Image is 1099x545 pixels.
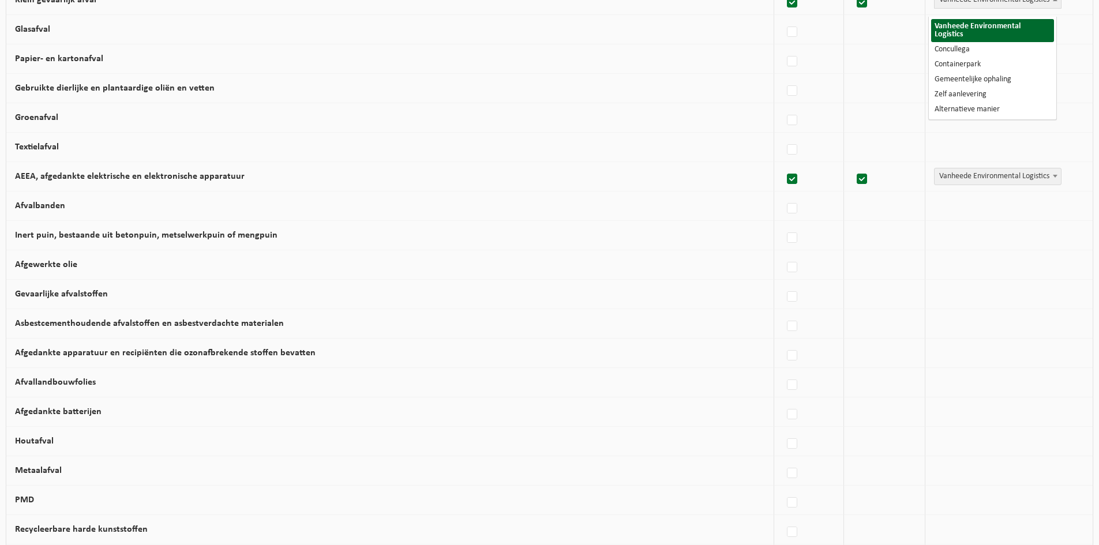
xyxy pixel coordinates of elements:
[15,172,245,181] label: AEEA, afgedankte elektrische en elektronische apparatuur
[15,466,62,475] label: Metaalafval
[931,57,1054,72] li: Containerpark
[931,87,1054,102] li: Zelf aanlevering
[15,525,148,534] label: Recycleerbare harde kunststoffen
[15,25,50,34] label: Glasafval
[15,201,65,211] label: Afvalbanden
[15,142,59,152] label: Textielafval
[15,113,58,122] label: Groenafval
[15,378,96,387] label: Afvallandbouwfolies
[931,42,1054,57] li: Concullega
[15,437,54,446] label: Houtafval
[15,348,316,358] label: Afgedankte apparatuur en recipiënten die ozonafbrekende stoffen bevatten
[15,407,102,416] label: Afgedankte batterijen
[935,168,1061,185] span: Vanheede Environmental Logistics
[931,72,1054,87] li: Gemeentelijke ophaling
[15,290,108,299] label: Gevaarlijke afvalstoffen
[15,231,277,240] label: Inert puin, bestaande uit betonpuin, metselwerkpuin of mengpuin
[15,260,77,269] label: Afgewerkte olie
[931,102,1054,117] li: Alternatieve manier
[15,54,103,63] label: Papier- en kartonafval
[15,84,215,93] label: Gebruikte dierlijke en plantaardige oliën en vetten
[15,495,34,505] label: PMD
[931,19,1054,42] li: Vanheede Environmental Logistics
[15,319,284,328] label: Asbestcementhoudende afvalstoffen en asbestverdachte materialen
